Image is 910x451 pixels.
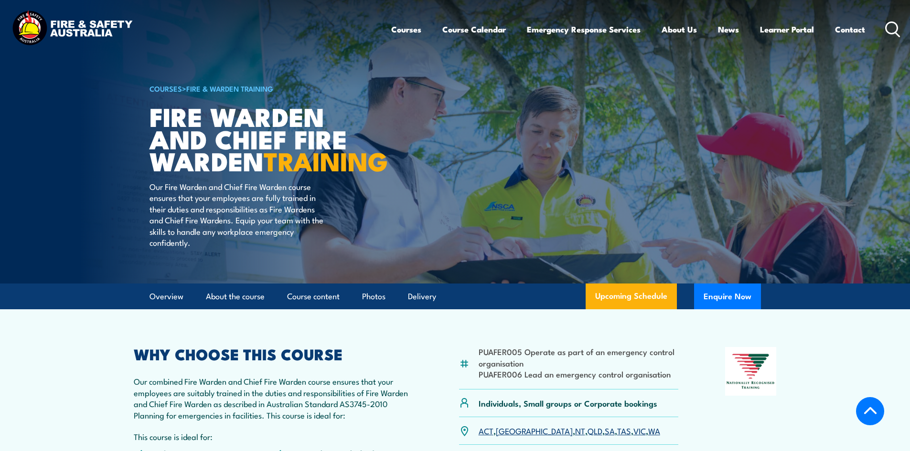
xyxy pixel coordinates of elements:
[150,181,324,248] p: Our Fire Warden and Chief Fire Warden course ensures that your employees are fully trained in the...
[134,431,413,442] p: This course is ideal for:
[479,346,679,368] li: PUAFER005 Operate as part of an emergency control organisation
[575,425,585,436] a: NT
[588,425,602,436] a: QLD
[496,425,573,436] a: [GEOGRAPHIC_DATA]
[479,398,657,409] p: Individuals, Small groups or Corporate bookings
[479,425,660,436] p: , , , , , , ,
[150,83,182,94] a: COURSES
[186,83,273,94] a: Fire & Warden Training
[134,347,413,360] h2: WHY CHOOSE THIS COURSE
[134,376,413,420] p: Our combined Fire Warden and Chief Fire Warden course ensures that your employees are suitably tr...
[287,284,340,309] a: Course content
[362,284,385,309] a: Photos
[662,17,697,42] a: About Us
[479,368,679,379] li: PUAFER006 Lead an emergency control organisation
[408,284,436,309] a: Delivery
[633,425,646,436] a: VIC
[605,425,615,436] a: SA
[150,83,385,94] h6: >
[835,17,865,42] a: Contact
[718,17,739,42] a: News
[150,105,385,172] h1: Fire Warden and Chief Fire Warden
[150,284,183,309] a: Overview
[527,17,641,42] a: Emergency Response Services
[617,425,631,436] a: TAS
[206,284,265,309] a: About the course
[479,425,493,436] a: ACT
[694,283,761,309] button: Enquire Now
[725,347,777,396] img: Nationally Recognised Training logo.
[586,283,677,309] a: Upcoming Schedule
[391,17,421,42] a: Courses
[442,17,506,42] a: Course Calendar
[760,17,814,42] a: Learner Portal
[648,425,660,436] a: WA
[264,140,388,180] strong: TRAINING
